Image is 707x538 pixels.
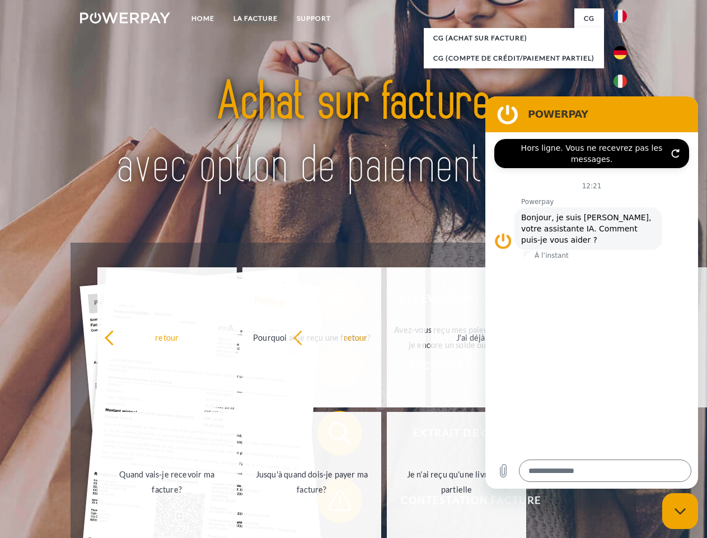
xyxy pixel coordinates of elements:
[104,330,230,345] div: retour
[182,8,224,29] a: Home
[80,12,170,24] img: logo-powerpay-white.svg
[293,330,419,345] div: retour
[287,8,340,29] a: Support
[424,28,604,48] a: CG (achat sur facture)
[249,467,375,497] div: Jusqu'à quand dois-je payer ma facture?
[438,330,564,345] div: J'ai déjà payé ma facture
[614,10,627,23] img: fr
[424,48,604,68] a: CG (Compte de crédit/paiement partiel)
[104,467,230,497] div: Quand vais-je recevoir ma facture?
[224,8,287,29] a: LA FACTURE
[662,493,698,529] iframe: Bouton de lancement de la fenêtre de messagerie, conversation en cours
[574,8,604,29] a: CG
[249,330,375,345] div: Pourquoi ai-je reçu une facture?
[485,96,698,489] iframe: Fenêtre de messagerie
[107,54,600,215] img: title-powerpay_fr.svg
[614,75,627,88] img: it
[394,467,519,497] div: Je n'ai reçu qu'une livraison partielle
[614,46,627,59] img: de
